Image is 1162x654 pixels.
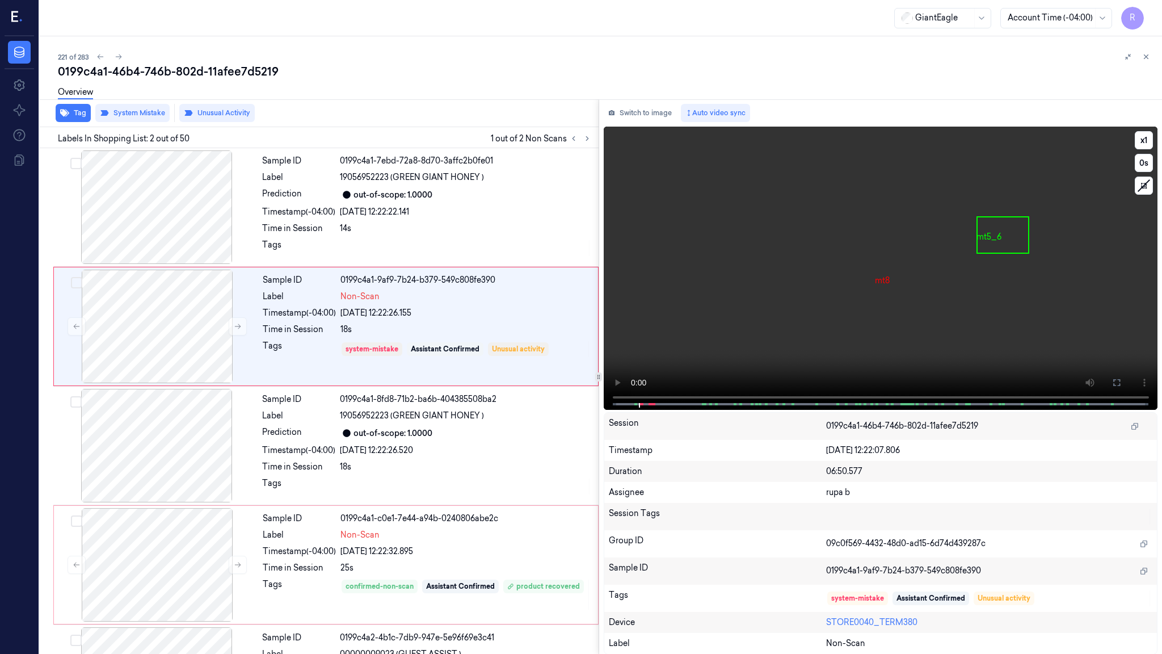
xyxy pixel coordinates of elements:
[492,344,545,354] div: Unusual activity
[896,593,965,603] div: Assistant Confirmed
[179,104,255,122] button: Unusual Activity
[346,344,398,354] div: system-mistake
[263,578,336,611] div: Tags
[609,445,826,456] div: Timestamp
[262,171,335,183] div: Label
[340,393,592,405] div: 0199c4a1-8fd8-71b2-ba6b-404385508ba2
[609,617,826,628] div: Device
[262,206,335,218] div: Timestamp (-04:00)
[263,529,336,541] div: Label
[263,307,336,319] div: Timestamp (-04:00)
[262,410,335,422] div: Label
[70,635,82,646] button: Select row
[353,427,432,439] div: out-of-scope: 1.0000
[1135,154,1153,172] button: 0s
[609,589,826,607] div: Tags
[56,104,91,122] button: Tag
[262,461,335,473] div: Time in Session
[263,546,336,557] div: Timestamp (-04:00)
[58,64,1153,79] div: 0199c4a1-46b4-746b-802d-11afee7d5219
[340,445,592,456] div: [DATE] 12:22:26.520
[346,581,414,592] div: confirmed-non-scan
[826,487,1152,498] div: rupa b
[609,417,826,435] div: Session
[609,535,826,553] div: Group ID
[1121,7,1144,30] button: R
[58,86,93,99] a: Overview
[340,223,592,234] div: 14s
[340,307,591,319] div: [DATE] 12:22:26.155
[58,133,190,145] span: Labels In Shopping List: 2 out of 50
[609,638,826,649] div: Label
[71,277,82,288] button: Select row
[262,188,335,202] div: Prediction
[71,515,82,527] button: Select row
[262,393,335,405] div: Sample ID
[262,155,335,167] div: Sample ID
[262,223,335,234] div: Time in Session
[609,466,826,477] div: Duration
[826,445,1152,456] div: [DATE] 12:22:07.806
[507,581,580,592] div: product recovered
[263,324,336,336] div: Time in Session
[340,324,591,336] div: 18s
[70,396,82,408] button: Select row
[262,239,335,257] div: Tags
[340,410,484,422] span: 19056952223 (GREEN GIANT HONEY )
[609,562,826,580] div: Sample ID
[826,617,1152,628] div: STORE0040_TERM380
[340,291,380,303] span: Non-Scan
[340,529,380,541] span: Non-Scan
[263,274,336,286] div: Sample ID
[353,189,432,201] div: out-of-scope: 1.0000
[340,546,591,557] div: [DATE] 12:22:32.895
[95,104,170,122] button: System Mistake
[263,562,336,574] div: Time in Session
[340,206,592,218] div: [DATE] 12:22:22.141
[340,461,592,473] div: 18s
[609,508,826,526] div: Session Tags
[263,513,336,525] div: Sample ID
[340,274,591,286] div: 0199c4a1-9af9-7b24-b379-549c808fe390
[826,538,986,550] span: 09c0f569-4432-48d0-ad15-6d74d439287c
[340,155,592,167] div: 0199c4a1-7ebd-72a8-8d70-3affc2b0fe01
[1135,131,1153,149] button: x1
[262,632,335,644] div: Sample ID
[263,291,336,303] div: Label
[681,104,750,122] button: Auto video sync
[609,487,826,498] div: Assignee
[826,638,865,649] span: Non-Scan
[58,52,89,62] span: 221 of 283
[340,513,591,525] div: 0199c4a1-c0e1-7e44-a94b-0240806abe2c
[262,477,335,496] div: Tags
[70,158,82,169] button: Select row
[262,426,335,440] div: Prediction
[263,340,336,358] div: Tags
[340,171,484,183] span: 19056952223 (GREEN GIANT HONEY )
[978,593,1030,603] div: Unusual activity
[340,632,592,644] div: 0199c4a2-4b1c-7db9-947e-5e96f69e3c41
[831,593,884,603] div: system-mistake
[426,581,495,592] div: Assistant Confirmed
[826,420,978,432] span: 0199c4a1-46b4-746b-802d-11afee7d5219
[826,565,981,577] span: 0199c4a1-9af9-7b24-b379-549c808fe390
[262,445,335,456] div: Timestamp (-04:00)
[340,562,591,574] div: 25s
[826,466,1152,477] div: 06:50.577
[604,104,676,122] button: Switch to image
[411,344,479,354] div: Assistant Confirmed
[491,132,594,145] span: 1 out of 2 Non Scans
